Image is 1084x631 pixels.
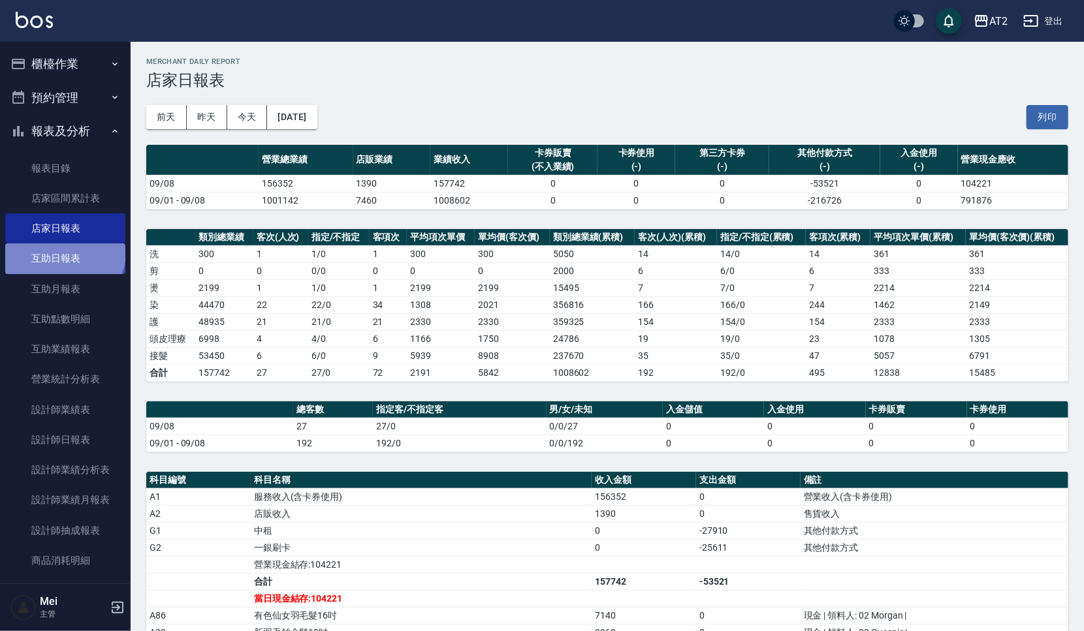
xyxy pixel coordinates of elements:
td: 09/01 - 09/08 [146,192,259,209]
td: 0 [508,192,598,209]
td: 14 [635,245,717,262]
th: 入金儲值 [663,401,764,418]
td: 5050 [550,245,635,262]
td: 0 [696,505,801,522]
td: 6 [635,262,717,279]
a: 設計師業績月報表 [5,485,125,515]
button: [DATE] [267,105,317,129]
td: 2199 [407,279,475,296]
td: 7460 [353,192,431,209]
th: 營業總業績 [259,145,353,176]
td: 6998 [195,330,253,347]
th: 單均價(客次價)(累積) [966,229,1068,246]
td: 47 [806,347,870,364]
a: 店家區間累計表 [5,183,125,213]
td: 1001142 [259,192,353,209]
td: 356816 [550,296,635,313]
td: 7 [806,279,870,296]
td: 0 [508,175,598,192]
button: 昨天 [187,105,227,129]
td: 1166 [407,330,475,347]
td: 48935 [195,313,253,330]
td: 21 / 0 [308,313,370,330]
a: 設計師業績分析表 [5,455,125,485]
td: 0 [598,175,675,192]
td: 0 [866,435,967,452]
td: 09/08 [146,175,259,192]
a: 營業統計分析表 [5,364,125,394]
button: save [936,8,962,34]
td: 157742 [592,573,696,590]
a: 店家日報表 [5,213,125,243]
td: 有色仙女羽毛髮16吋 [251,607,592,624]
td: 0 [866,418,967,435]
div: (-) [678,160,766,174]
th: 業績收入 [430,145,508,176]
td: 09/08 [146,418,293,435]
td: 0 [407,262,475,279]
td: 0 / 0 [308,262,370,279]
td: G2 [146,539,251,556]
td: 0 [764,435,865,452]
td: 300 [195,245,253,262]
a: 設計師日報表 [5,425,125,455]
td: 營業現金結存:104221 [251,556,592,573]
td: 6791 [966,347,1068,364]
td: 現金 | 領料人: 02 Morgan | [801,607,1068,624]
td: 192 [293,435,373,452]
td: 14 [806,245,870,262]
td: 5842 [475,364,550,381]
td: 4 [253,330,308,347]
button: 預約管理 [5,81,125,115]
td: 0 [967,435,1068,452]
td: 0/0/27 [547,418,663,435]
a: 報表目錄 [5,153,125,183]
td: 21 [370,313,407,330]
td: 104221 [958,175,1068,192]
td: 791876 [958,192,1068,209]
td: 359325 [550,313,635,330]
td: 接髮 [146,347,195,364]
td: 2333 [870,313,966,330]
td: 1 / 0 [308,279,370,296]
td: 其他付款方式 [801,539,1068,556]
td: 154 [635,313,717,330]
th: 類別總業績 [195,229,253,246]
td: 192/0 [373,435,547,452]
td: A86 [146,607,251,624]
button: 登出 [1018,9,1068,33]
td: 0 [967,418,1068,435]
td: 1 / 0 [308,245,370,262]
td: 合計 [146,364,195,381]
th: 科目編號 [146,472,251,489]
td: 1 [370,245,407,262]
td: 2149 [966,296,1068,313]
div: 其他付款方式 [773,146,876,160]
h5: Mei [40,595,106,608]
h3: 店家日報表 [146,71,1068,89]
td: 53450 [195,347,253,364]
th: 卡券使用 [967,401,1068,418]
td: 頭皮理療 [146,330,195,347]
button: 列印 [1027,105,1068,129]
td: 0 [696,488,801,505]
div: 卡券販賣 [511,146,594,160]
td: 0 [764,418,865,435]
td: 1308 [407,296,475,313]
table: a dense table [146,229,1068,382]
td: 剪 [146,262,195,279]
a: 商品消耗明細 [5,546,125,576]
td: 售貨收入 [801,505,1068,522]
button: 今天 [227,105,268,129]
th: 平均項次單價(累積) [870,229,966,246]
td: 4 / 0 [308,330,370,347]
td: 5939 [407,347,475,364]
td: 19 / 0 [717,330,806,347]
td: -53521 [696,573,801,590]
p: 主管 [40,608,106,620]
td: 0/0/192 [547,435,663,452]
th: 入金使用 [764,401,865,418]
div: 第三方卡券 [678,146,766,160]
a: 設計師抽成報表 [5,516,125,546]
th: 科目名稱 [251,472,592,489]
